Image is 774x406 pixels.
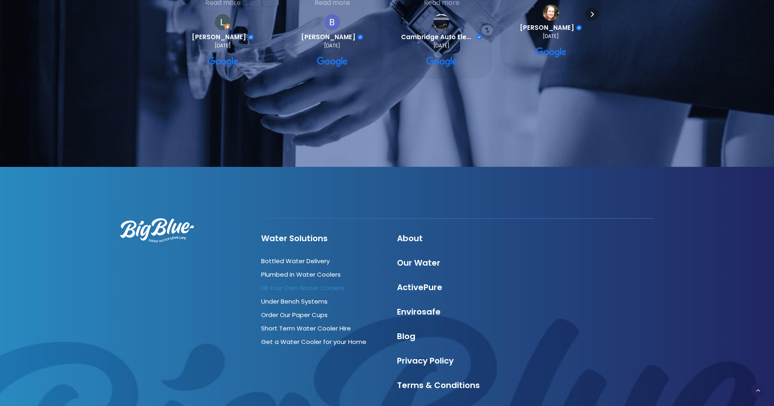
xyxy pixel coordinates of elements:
[397,379,480,391] a: Terms & Conditions
[324,42,340,49] div: [DATE]
[433,42,450,49] div: [DATE]
[357,34,363,40] div: Verified Customer
[215,14,231,30] img: Laura sands
[215,42,231,49] div: [DATE]
[397,233,423,244] a: About
[317,55,348,69] a: View on Google
[476,34,482,40] div: Verified Customer
[261,284,344,292] a: Fill Your Own Water Coolers
[261,233,382,243] h4: Water Solutions
[175,8,189,21] div: Previous
[192,33,246,41] span: [PERSON_NAME]
[397,257,440,268] a: Our Water
[301,33,355,41] span: [PERSON_NAME]
[397,331,415,342] a: Blog
[301,33,363,41] a: Review by Barbara Stevenson
[426,55,457,69] a: View on Google
[543,4,559,21] img: Tanya Sloane
[208,55,239,69] a: View on Google
[215,14,231,30] a: View on Google
[397,306,441,317] a: Envirosafe
[520,24,582,31] a: Review by Tanya Sloane
[261,257,330,265] a: Bottled Water Delivery
[433,14,450,30] a: View on Google
[248,34,254,40] div: Verified Customer
[543,4,559,21] a: View on Google
[397,282,442,293] a: ActivePure
[192,33,254,41] a: Review by Laura sands
[536,46,567,59] a: View on Google
[261,297,328,306] a: Under Bench Systems
[261,270,341,279] a: Plumbed in Water Coolers
[401,33,474,41] span: Cambridge Auto Electric
[720,352,763,395] iframe: Chatbot
[585,8,599,21] div: Next
[261,311,328,319] a: Order Our Paper Cups
[433,14,450,30] img: Cambridge Auto Electric
[324,14,340,30] a: View on Google
[520,24,574,31] span: [PERSON_NAME]
[401,33,482,41] a: Review by Cambridge Auto Electric
[261,337,366,346] a: Get a Water Cooler for your Home
[543,33,559,40] div: [DATE]
[397,355,454,366] a: Privacy Policy
[324,14,340,30] img: Barbara Stevenson
[576,25,582,31] div: Verified Customer
[261,324,351,333] a: Short Term Water Cooler Hire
